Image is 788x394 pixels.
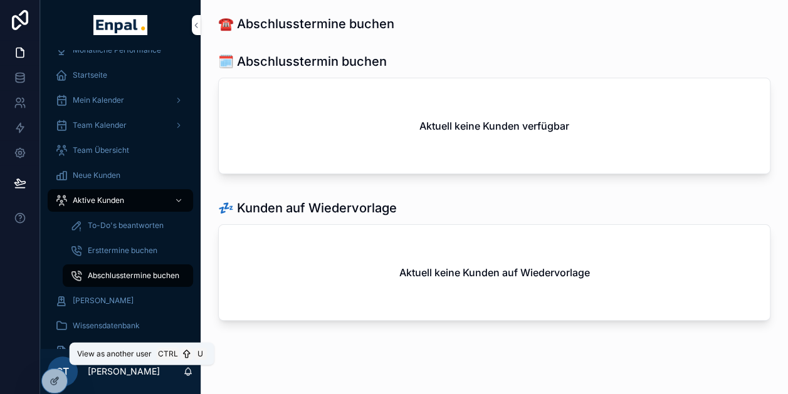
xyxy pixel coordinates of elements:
[218,199,397,217] h1: 💤 Kunden auf Wiedervorlage
[399,265,590,280] h2: Aktuell keine Kunden auf Wiedervorlage
[48,139,193,162] a: Team Übersicht
[48,114,193,137] a: Team Kalender
[63,239,193,262] a: Ersttermine buchen
[73,95,124,105] span: Mein Kalender
[48,39,193,61] a: Monatliche Performance
[63,214,193,237] a: To-Do's beantworten
[56,364,69,379] span: ST
[48,64,193,86] a: Startseite
[48,289,193,312] a: [PERSON_NAME]
[88,246,157,256] span: Ersttermine buchen
[73,145,129,155] span: Team Übersicht
[73,195,124,205] span: Aktive Kunden
[419,118,569,133] h2: Aktuell keine Kunden verfügbar
[48,314,193,337] a: Wissensdatenbank
[73,120,127,130] span: Team Kalender
[77,349,152,359] span: View as another user
[73,296,134,306] span: [PERSON_NAME]
[48,189,193,212] a: Aktive Kunden
[88,365,160,378] p: [PERSON_NAME]
[218,15,394,33] h1: ☎️ Abschlusstermine buchen
[48,164,193,187] a: Neue Kunden
[196,349,206,359] span: U
[73,170,120,180] span: Neue Kunden
[73,45,161,55] span: Monatliche Performance
[40,50,201,349] div: scrollable content
[73,70,107,80] span: Startseite
[73,321,140,331] span: Wissensdatenbank
[48,89,193,111] a: Mein Kalender
[88,220,164,231] span: To-Do's beantworten
[218,53,387,70] h1: 🗓️ Abschlusstermin buchen
[157,348,179,360] span: Ctrl
[48,340,193,362] a: Über mich
[63,264,193,287] a: Abschlusstermine buchen
[93,15,147,35] img: App logo
[88,271,179,281] span: Abschlusstermine buchen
